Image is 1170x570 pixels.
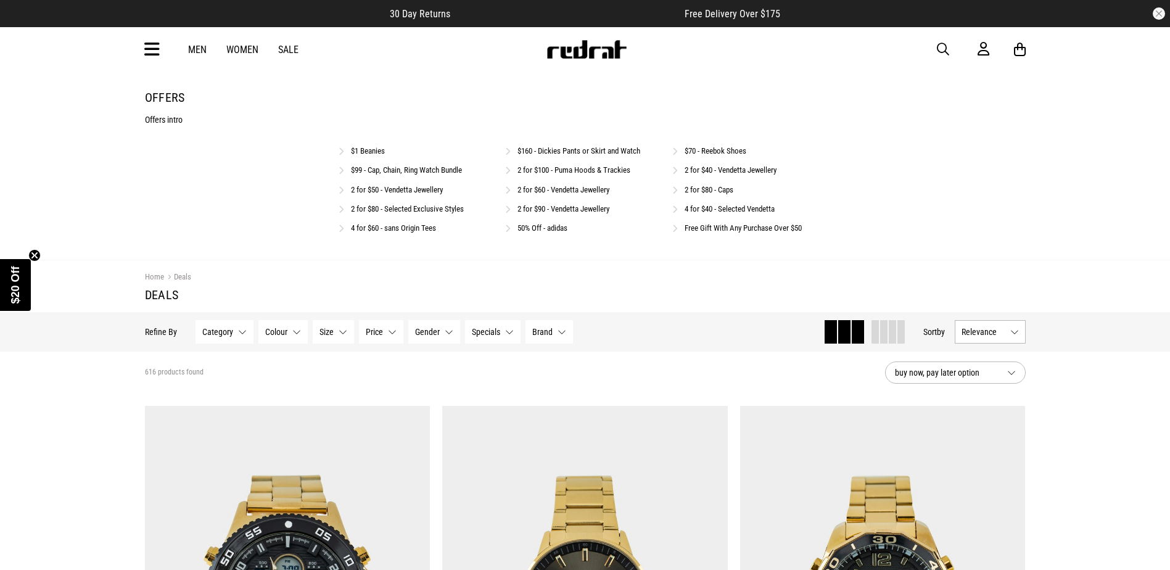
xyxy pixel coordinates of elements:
[685,204,775,213] a: 4 for $40 - Selected Vendetta
[475,7,660,20] iframe: Customer reviews powered by Trustpilot
[465,320,521,344] button: Specials
[351,223,436,233] a: 4 for $60 - sans Origin Tees
[517,165,630,175] a: 2 for $100 - Puma Hoods & Trackies
[390,8,450,20] span: 30 Day Returns
[366,327,383,337] span: Price
[955,320,1026,344] button: Relevance
[685,185,733,194] a: 2 for $80 - Caps
[145,287,1026,302] h1: Deals
[923,324,945,339] button: Sortby
[895,365,997,380] span: buy now, pay later option
[196,320,253,344] button: Category
[532,327,553,337] span: Brand
[351,185,443,194] a: 2 for $50 - Vendetta Jewellery
[685,146,746,155] a: $70 - Reebok Shoes
[145,327,177,337] p: Refine By
[685,165,777,175] a: 2 for $40 - Vendetta Jewellery
[351,146,385,155] a: $1 Beanies
[265,327,287,337] span: Colour
[685,8,780,20] span: Free Delivery Over $175
[164,272,191,284] a: Deals
[351,204,464,213] a: 2 for $80 - Selected Exclusive Styles
[472,327,500,337] span: Specials
[28,249,41,262] button: Close teaser
[962,327,1005,337] span: Relevance
[319,327,334,337] span: Size
[517,146,640,155] a: $160 - Dickies Pants or Skirt and Watch
[145,115,1026,125] p: Offers intro
[517,223,567,233] a: 50% Off - adidas
[313,320,354,344] button: Size
[202,327,233,337] span: Category
[145,90,1026,105] h1: Offers
[885,361,1026,384] button: buy now, pay later option
[145,272,164,281] a: Home
[415,327,440,337] span: Gender
[226,44,258,56] a: Women
[188,44,207,56] a: Men
[145,368,204,378] span: 616 products found
[937,327,945,337] span: by
[517,185,609,194] a: 2 for $60 - Vendetta Jewellery
[525,320,573,344] button: Brand
[546,40,627,59] img: Redrat logo
[9,266,22,304] span: $20 Off
[278,44,299,56] a: Sale
[258,320,308,344] button: Colour
[685,223,802,233] a: Free Gift With Any Purchase Over $50
[359,320,403,344] button: Price
[517,204,609,213] a: 2 for $90 - Vendetta Jewellery
[408,320,460,344] button: Gender
[351,165,462,175] a: $99 - Cap, Chain, Ring Watch Bundle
